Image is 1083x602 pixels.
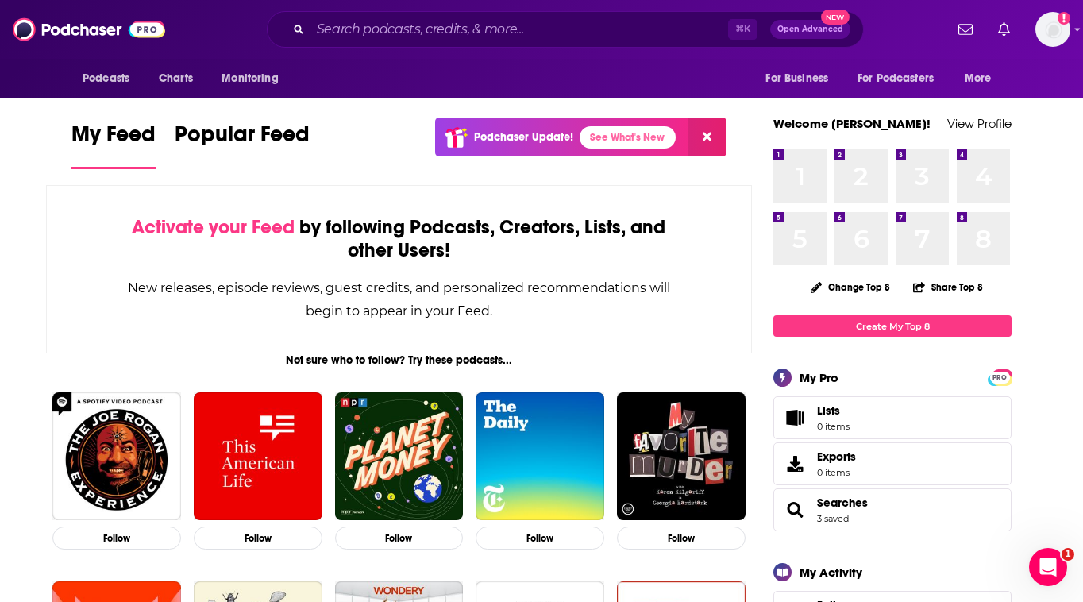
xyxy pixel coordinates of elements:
span: Monitoring [222,68,278,90]
button: Open AdvancedNew [770,20,850,39]
a: Charts [148,64,202,94]
a: PRO [990,371,1009,383]
button: Change Top 8 [801,277,900,297]
a: Popular Feed [175,121,310,169]
a: Show notifications dropdown [952,16,979,43]
div: Search podcasts, credits, & more... [267,11,864,48]
span: Activate your Feed [132,215,295,239]
button: Follow [52,527,181,550]
a: Create My Top 8 [773,315,1012,337]
button: Follow [617,527,746,550]
img: This American Life [194,392,322,521]
span: Exports [817,450,856,464]
a: Searches [817,496,868,510]
button: Share Top 8 [912,272,984,303]
iframe: Intercom live chat [1029,548,1067,586]
span: My Feed [71,121,156,157]
span: New [821,10,850,25]
div: by following Podcasts, Creators, Lists, and other Users! [126,216,672,262]
p: Podchaser Update! [474,130,573,144]
div: My Pro [800,370,838,385]
span: For Podcasters [858,68,934,90]
input: Search podcasts, credits, & more... [310,17,728,42]
span: For Business [765,68,828,90]
span: Charts [159,68,193,90]
a: See What's New [580,126,676,149]
a: Exports [773,442,1012,485]
img: User Profile [1035,12,1070,47]
span: 0 items [817,421,850,432]
button: open menu [210,64,299,94]
svg: Add a profile image [1058,12,1070,25]
span: 0 items [817,467,856,478]
span: Exports [779,453,811,475]
button: open menu [954,64,1012,94]
a: Welcome [PERSON_NAME]! [773,116,931,131]
span: Open Advanced [777,25,843,33]
span: 1 [1062,548,1074,561]
span: Podcasts [83,68,129,90]
button: open menu [71,64,150,94]
button: open menu [847,64,957,94]
button: Follow [335,527,464,550]
button: Show profile menu [1035,12,1070,47]
img: Planet Money [335,392,464,521]
a: View Profile [947,116,1012,131]
span: Popular Feed [175,121,310,157]
button: open menu [754,64,848,94]
img: The Joe Rogan Experience [52,392,181,521]
span: Searches [773,488,1012,531]
a: Lists [773,396,1012,439]
span: Lists [817,403,850,418]
img: Podchaser - Follow, Share and Rate Podcasts [13,14,165,44]
button: Follow [476,527,604,550]
span: Logged in as jennarohl [1035,12,1070,47]
div: My Activity [800,565,862,580]
div: Not sure who to follow? Try these podcasts... [46,353,752,367]
span: PRO [990,372,1009,384]
a: Show notifications dropdown [992,16,1016,43]
a: My Feed [71,121,156,169]
span: Lists [817,403,840,418]
a: Searches [779,499,811,521]
span: More [965,68,992,90]
span: ⌘ K [728,19,757,40]
div: New releases, episode reviews, guest credits, and personalized recommendations will begin to appe... [126,276,672,322]
button: Follow [194,527,322,550]
img: The Daily [476,392,604,521]
a: 3 saved [817,513,849,524]
img: My Favorite Murder with Karen Kilgariff and Georgia Hardstark [617,392,746,521]
span: Lists [779,407,811,429]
